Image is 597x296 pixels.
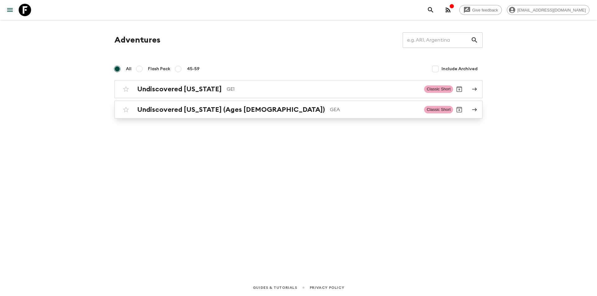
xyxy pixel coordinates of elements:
p: GE1 [227,85,419,93]
h2: Undiscovered [US_STATE] (Ages [DEMOGRAPHIC_DATA]) [137,106,325,114]
a: Give feedback [459,5,502,15]
h2: Undiscovered [US_STATE] [137,85,222,93]
span: Flash Pack [148,66,170,72]
div: [EMAIL_ADDRESS][DOMAIN_NAME] [507,5,590,15]
button: Archive [453,83,465,95]
span: Give feedback [469,8,502,12]
span: Classic Short [424,106,453,113]
a: Undiscovered [US_STATE]GE1Classic ShortArchive [114,80,483,98]
button: search adventures [424,4,437,16]
span: Include Archived [442,66,478,72]
h1: Adventures [114,34,160,46]
span: 45-59 [187,66,200,72]
button: Archive [453,103,465,116]
a: Privacy Policy [310,284,344,291]
a: Undiscovered [US_STATE] (Ages [DEMOGRAPHIC_DATA])GEAClassic ShortArchive [114,101,483,119]
span: Classic Short [424,85,453,93]
span: All [126,66,132,72]
a: Guides & Tutorials [253,284,297,291]
button: menu [4,4,16,16]
p: GEA [330,106,419,113]
input: e.g. AR1, Argentina [403,31,471,49]
span: [EMAIL_ADDRESS][DOMAIN_NAME] [514,8,589,12]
